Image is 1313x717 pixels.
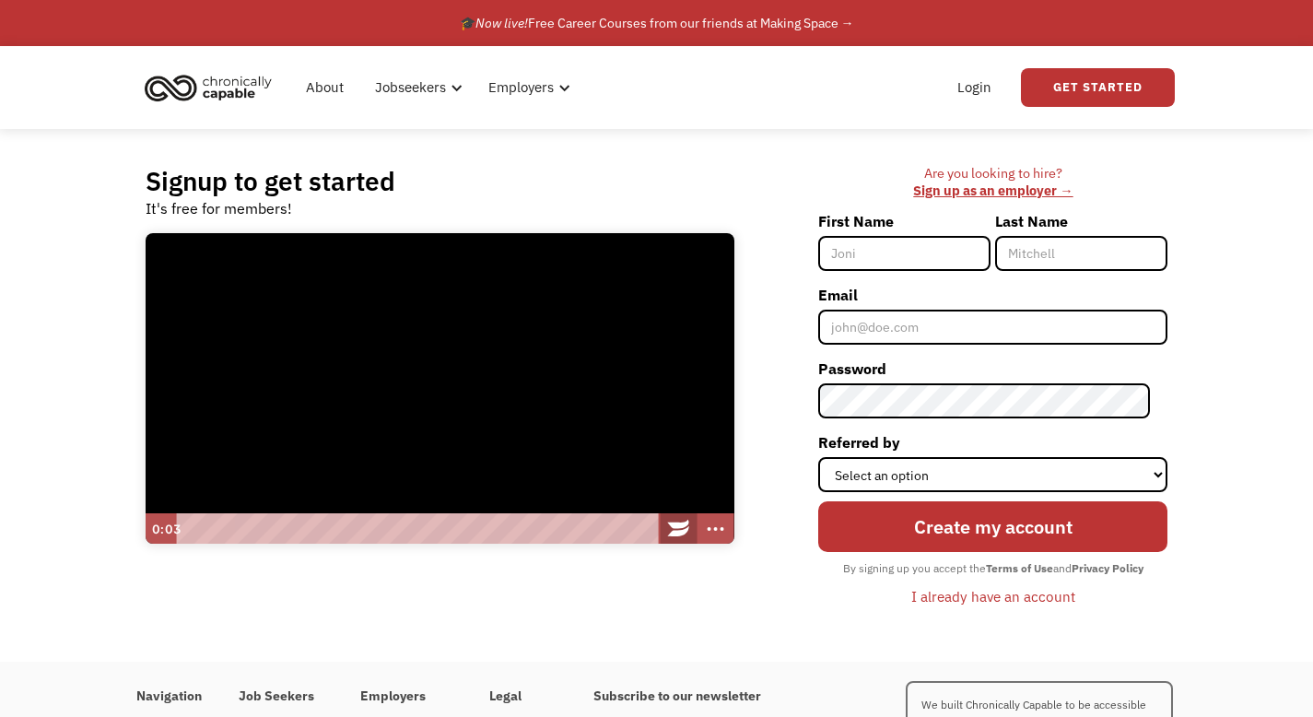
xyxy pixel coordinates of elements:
[139,67,277,108] img: Chronically Capable logo
[1072,561,1143,575] strong: Privacy Policy
[360,688,452,705] h4: Employers
[818,280,1167,310] label: Email
[818,236,991,271] input: Joni
[185,513,651,545] div: Playbar
[995,236,1167,271] input: Mitchell
[897,581,1089,612] a: I already have an account
[661,513,698,545] a: Wistia Logo -- Learn More
[995,206,1167,236] label: Last Name
[488,76,554,99] div: Employers
[946,58,1002,117] a: Login
[475,15,528,31] em: Now live!
[818,310,1167,345] input: john@doe.com
[146,197,292,219] div: It's free for members!
[593,688,803,705] h4: Subscribe to our newsletter
[818,428,1167,457] label: Referred by
[375,76,446,99] div: Jobseekers
[818,501,1167,552] input: Create my account
[146,165,395,197] h2: Signup to get started
[139,67,286,108] a: home
[818,354,1167,383] label: Password
[698,513,734,545] button: Show more buttons
[834,557,1153,581] div: By signing up you accept the and
[986,561,1053,575] strong: Terms of Use
[489,688,557,705] h4: Legal
[911,585,1075,607] div: I already have an account
[136,688,202,705] h4: Navigation
[1021,68,1175,107] a: Get Started
[460,12,854,34] div: 🎓 Free Career Courses from our friends at Making Space →
[818,165,1167,199] div: Are you looking to hire? ‍
[477,58,576,117] div: Employers
[818,206,991,236] label: First Name
[913,182,1073,199] a: Sign up as an employer →
[239,688,323,705] h4: Job Seekers
[364,58,468,117] div: Jobseekers
[295,58,355,117] a: About
[818,206,1167,612] form: Member-Signup-Form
